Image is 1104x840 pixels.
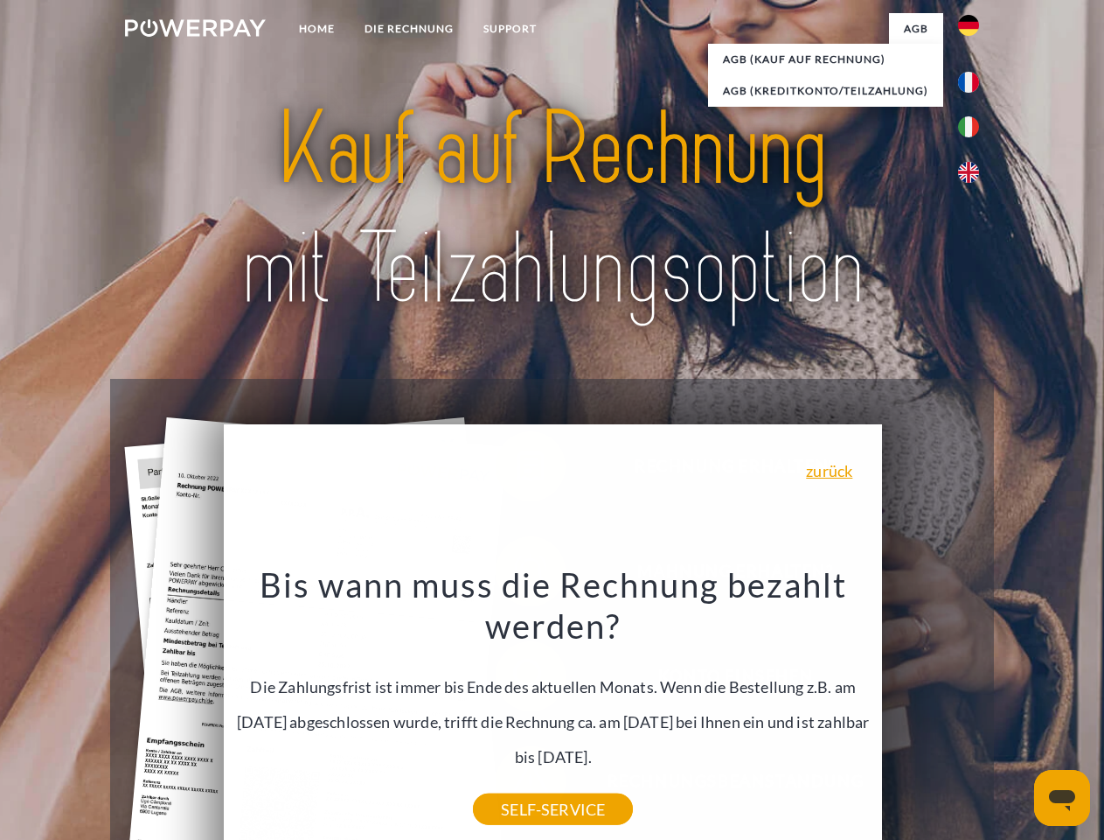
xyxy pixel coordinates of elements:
[806,463,852,479] a: zurück
[958,72,979,93] img: fr
[473,794,633,825] a: SELF-SERVICE
[469,13,552,45] a: SUPPORT
[1034,770,1090,826] iframe: Schaltfläche zum Öffnen des Messaging-Fensters
[284,13,350,45] a: Home
[125,19,266,37] img: logo-powerpay-white.svg
[234,563,872,647] h3: Bis wann muss die Rechnung bezahlt werden?
[958,162,979,183] img: en
[958,116,979,137] img: it
[167,84,937,335] img: title-powerpay_de.svg
[958,15,979,36] img: de
[234,563,872,809] div: Die Zahlungsfrist ist immer bis Ende des aktuellen Monats. Wenn die Bestellung z.B. am [DATE] abg...
[350,13,469,45] a: DIE RECHNUNG
[889,13,943,45] a: agb
[708,75,943,107] a: AGB (Kreditkonto/Teilzahlung)
[708,44,943,75] a: AGB (Kauf auf Rechnung)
